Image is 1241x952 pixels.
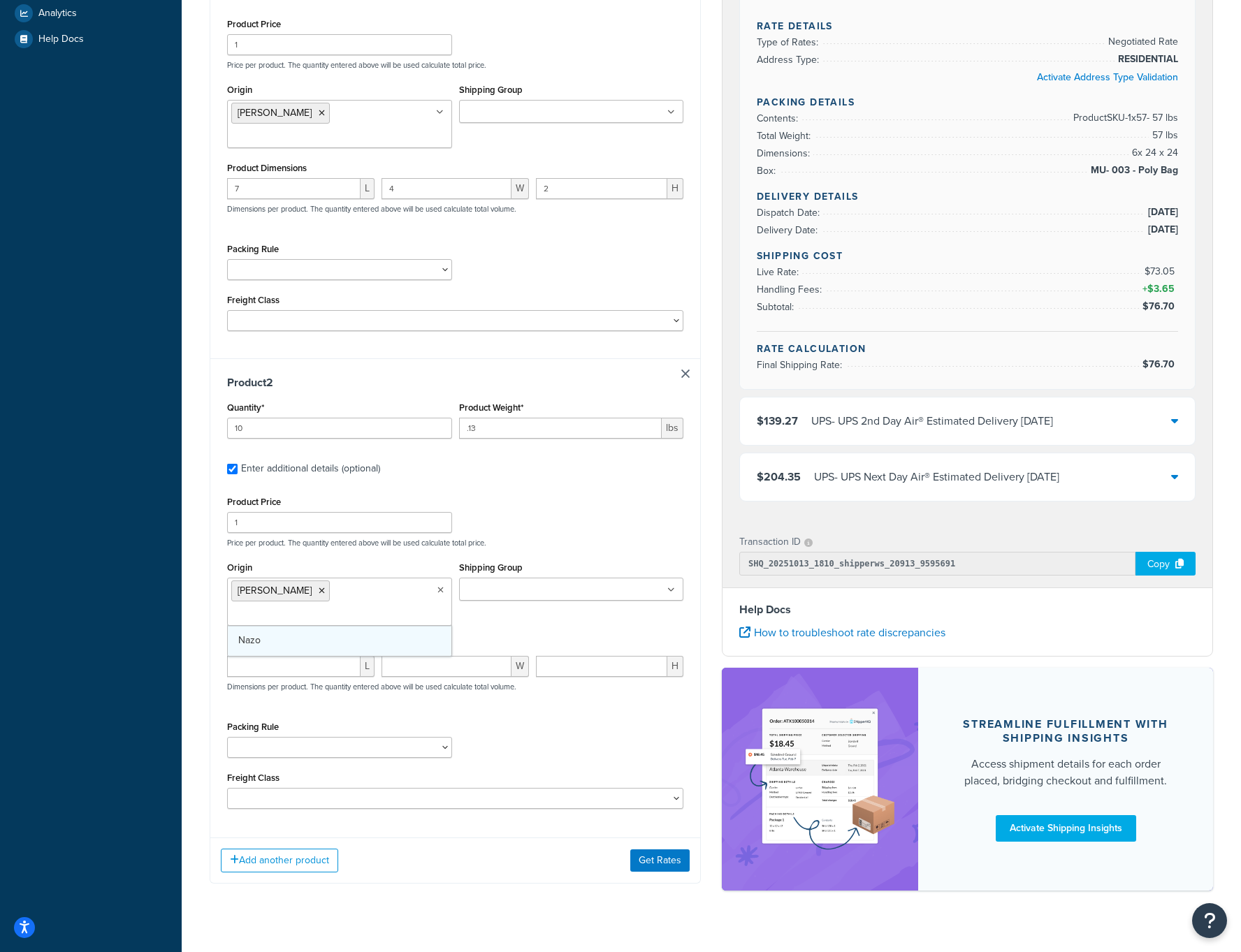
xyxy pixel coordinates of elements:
h4: Shipping Cost [757,249,1178,263]
span: $73.05 [1145,264,1178,279]
span: Delivery Date: [757,223,821,237]
span: $204.35 [757,469,801,485]
span: Contents: [757,111,801,126]
span: Dispatch Date: [757,205,823,220]
label: Origin [227,562,252,573]
p: Transaction ID [739,532,801,552]
h4: Rate Details [757,19,1178,34]
input: 0 [227,418,452,439]
div: Enter additional details (optional) [241,459,380,478]
span: 6 x 24 x 24 [1128,145,1178,161]
div: UPS - UPS Next Day Air® Estimated Delivery [DATE] [814,467,1059,487]
h4: Packing Details [757,95,1178,110]
span: W [511,656,529,677]
span: Live Rate: [757,265,802,279]
a: How to troubleshoot rate discrepancies [739,624,945,640]
span: Handling Fees: [757,282,825,297]
h4: Help Docs [739,601,1196,618]
span: Box: [757,163,779,178]
span: L [361,656,375,677]
span: MU- 003 - Poly Bag [1087,162,1178,179]
span: Negotiated Rate [1105,34,1178,50]
span: Address Type: [757,52,822,67]
label: Shipping Group [459,562,523,573]
span: $139.27 [757,413,798,429]
label: Shipping Group [459,85,523,95]
label: Freight Class [227,772,280,783]
a: Activate Shipping Insights [996,815,1136,842]
span: $76.70 [1142,357,1178,372]
h3: Product 2 [227,376,683,390]
span: 57 lbs [1149,127,1178,144]
span: Nazo [238,633,261,647]
div: UPS - UPS 2nd Day Air® Estimated Delivery [DATE] [811,411,1053,431]
span: Final Shipping Rate: [757,358,846,372]
input: Enter additional details (optional) [227,464,238,474]
p: Dimensions per product. The quantity entered above will be used calculate total volume. [224,204,516,214]
span: Total Weight: [757,129,814,143]
a: Remove Item [681,369,690,378]
span: Analytics [38,8,77,20]
span: W [511,178,529,199]
span: [DATE] [1145,204,1178,221]
span: Help Docs [38,34,84,45]
span: [PERSON_NAME] [238,105,312,120]
label: Quantity* [227,402,264,413]
div: Streamline Fulfillment with Shipping Insights [952,717,1180,745]
h4: Delivery Details [757,189,1178,204]
button: Open Resource Center [1192,903,1227,938]
button: Get Rates [630,849,690,872]
span: L [361,178,375,199]
label: Packing Rule [227,722,279,732]
span: H [667,178,683,199]
input: 0.00 [459,418,662,439]
span: $76.70 [1142,299,1178,314]
span: lbs [662,418,683,439]
label: Product Weight* [459,402,523,413]
a: Activate Address Type Validation [1037,70,1178,85]
label: Product Price [227,19,281,29]
label: Freight Class [227,295,280,305]
div: Access shipment details for each order placed, bridging checkout and fulfillment. [952,756,1180,789]
label: Packing Rule [227,244,279,254]
h4: Rate Calculation [757,342,1178,356]
span: [PERSON_NAME] [238,583,312,598]
label: Origin [227,85,252,95]
a: Help Docs [10,27,171,52]
span: $3.65 [1147,281,1178,296]
p: Price per product. The quantity entered above will be used calculate total price. [224,538,687,548]
p: Price per product. The quantity entered above will be used calculate total price. [224,60,687,70]
span: H [667,656,683,677]
a: Nazo [228,625,451,656]
span: [DATE] [1145,221,1178,238]
a: Analytics [10,1,171,26]
img: feature-image-si-e24932ea9b9fcd0ff835db86be1ff8d589347e8876e1638d903ea230a36726be.png [743,689,897,870]
span: RESIDENTIAL [1115,51,1178,68]
span: Type of Rates: [757,35,822,50]
button: Add another product [221,849,338,872]
span: Dimensions: [757,146,813,161]
span: + [1140,281,1178,298]
span: Product SKU-1 x 57 - 57 lbs [1070,110,1178,126]
span: Subtotal: [757,300,797,314]
div: Copy [1135,552,1196,576]
p: Dimensions per product. The quantity entered above will be used calculate total volume. [224,682,516,691]
label: Product Dimensions [227,163,307,173]
label: Product Price [227,497,281,507]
